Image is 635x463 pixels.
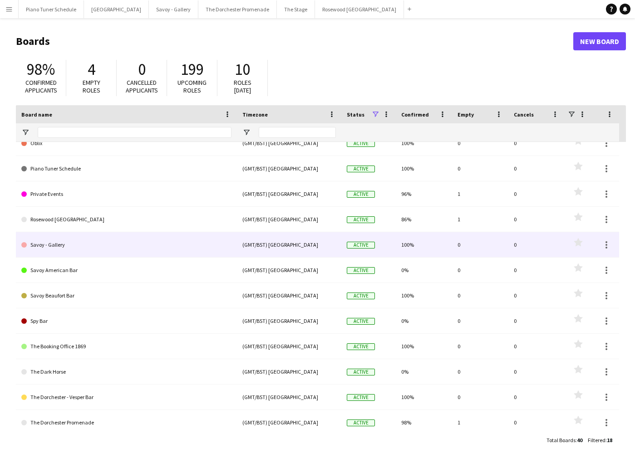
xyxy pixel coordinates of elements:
[546,431,582,449] div: :
[235,59,250,79] span: 10
[396,308,452,333] div: 0%
[84,0,149,18] button: [GEOGRAPHIC_DATA]
[21,258,231,283] a: Savoy American Bar
[237,410,341,435] div: (GMT/BST) [GEOGRAPHIC_DATA]
[347,369,375,375] span: Active
[396,156,452,181] div: 100%
[452,334,508,359] div: 0
[514,111,534,118] span: Cancels
[315,0,404,18] button: Rosewood [GEOGRAPHIC_DATA]
[237,207,341,232] div: (GMT/BST) [GEOGRAPHIC_DATA]
[347,111,364,118] span: Status
[237,385,341,409] div: (GMT/BST) [GEOGRAPHIC_DATA]
[21,207,231,232] a: Rosewood [GEOGRAPHIC_DATA]
[237,308,341,333] div: (GMT/BST) [GEOGRAPHIC_DATA]
[508,207,565,232] div: 0
[508,131,565,156] div: 0
[347,419,375,426] span: Active
[347,318,375,325] span: Active
[181,59,204,79] span: 199
[347,216,375,223] span: Active
[277,0,315,18] button: The Stage
[237,359,341,384] div: (GMT/BST) [GEOGRAPHIC_DATA]
[126,78,158,94] span: Cancelled applicants
[396,181,452,206] div: 96%
[607,437,612,444] span: 18
[25,78,57,94] span: Confirmed applicants
[21,283,231,308] a: Savoy Beaufort Bar
[21,410,231,435] a: The Dorchester Promenade
[21,308,231,334] a: Spy Bar
[149,0,198,18] button: Savoy - Gallery
[508,156,565,181] div: 0
[242,111,268,118] span: Timezone
[546,437,576,444] span: Total Boards
[508,181,565,206] div: 0
[16,34,573,48] h1: Boards
[237,156,341,181] div: (GMT/BST) [GEOGRAPHIC_DATA]
[452,359,508,384] div: 0
[21,359,231,385] a: The Dark Horse
[237,258,341,283] div: (GMT/BST) [GEOGRAPHIC_DATA]
[508,410,565,435] div: 0
[27,59,55,79] span: 98%
[347,343,375,350] span: Active
[452,283,508,308] div: 0
[508,385,565,409] div: 0
[38,127,231,138] input: Board name Filter Input
[588,437,605,444] span: Filtered
[198,0,277,18] button: The Dorchester Promenade
[88,59,95,79] span: 4
[21,232,231,258] a: Savoy - Gallery
[237,283,341,308] div: (GMT/BST) [GEOGRAPHIC_DATA]
[19,0,84,18] button: Piano Tuner Schedule
[396,385,452,409] div: 100%
[573,32,626,50] a: New Board
[21,181,231,207] a: Private Events
[508,258,565,283] div: 0
[452,410,508,435] div: 1
[452,181,508,206] div: 1
[21,334,231,359] a: The Booking Office 1869
[21,156,231,181] a: Piano Tuner Schedule
[242,128,251,136] button: Open Filter Menu
[21,131,231,156] a: Oblix
[237,334,341,359] div: (GMT/BST) [GEOGRAPHIC_DATA]
[452,131,508,156] div: 0
[237,181,341,206] div: (GMT/BST) [GEOGRAPHIC_DATA]
[259,127,336,138] input: Timezone Filter Input
[347,242,375,249] span: Active
[452,308,508,333] div: 0
[452,156,508,181] div: 0
[347,394,375,401] span: Active
[347,191,375,198] span: Active
[138,59,146,79] span: 0
[396,258,452,283] div: 0%
[83,78,100,94] span: Empty roles
[347,140,375,147] span: Active
[452,385,508,409] div: 0
[237,131,341,156] div: (GMT/BST) [GEOGRAPHIC_DATA]
[21,385,231,410] a: The Dorchester - Vesper Bar
[452,258,508,283] div: 0
[347,292,375,299] span: Active
[458,111,474,118] span: Empty
[508,232,565,257] div: 0
[396,359,452,384] div: 0%
[508,283,565,308] div: 0
[347,166,375,172] span: Active
[396,131,452,156] div: 100%
[452,207,508,232] div: 1
[21,128,30,136] button: Open Filter Menu
[396,410,452,435] div: 98%
[508,359,565,384] div: 0
[21,111,52,118] span: Board name
[588,431,612,449] div: :
[508,334,565,359] div: 0
[577,437,582,444] span: 40
[401,111,429,118] span: Confirmed
[396,283,452,308] div: 100%
[452,232,508,257] div: 0
[177,78,207,94] span: Upcoming roles
[237,232,341,257] div: (GMT/BST) [GEOGRAPHIC_DATA]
